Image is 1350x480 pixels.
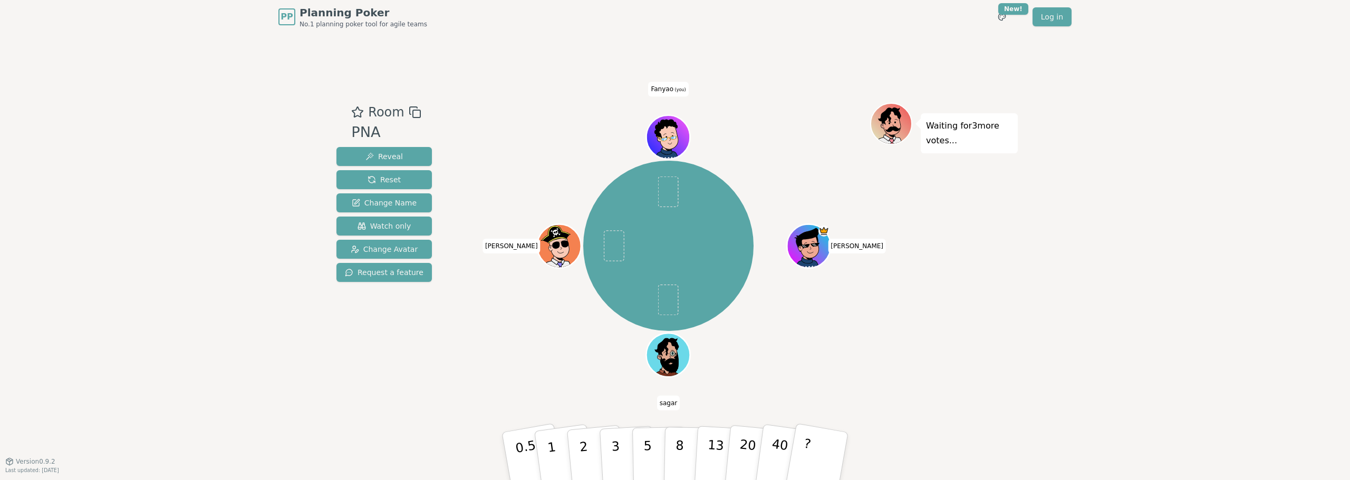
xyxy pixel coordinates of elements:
[657,395,680,410] span: Click to change your name
[5,467,59,473] span: Last updated: [DATE]
[336,263,432,282] button: Request a feature
[648,82,688,96] span: Click to change your name
[336,217,432,236] button: Watch only
[300,5,427,20] span: Planning Poker
[828,239,886,253] span: Click to change your name
[365,151,403,162] span: Reveal
[368,103,404,122] span: Room
[300,20,427,28] span: No.1 planning poker tool for agile teams
[345,267,423,278] span: Request a feature
[351,244,418,254] span: Change Avatar
[352,198,417,208] span: Change Name
[278,5,427,28] a: PPPlanning PokerNo.1 planning poker tool for agile teams
[16,457,55,466] span: Version 0.9.2
[998,3,1028,15] div: New!
[336,240,432,259] button: Change Avatar
[351,103,364,122] button: Add as favourite
[336,170,432,189] button: Reset
[351,122,421,143] div: PNA
[818,226,830,237] span: Yuran is the host
[673,87,686,92] span: (you)
[1033,7,1072,26] a: Log in
[281,11,293,23] span: PP
[336,193,432,212] button: Change Name
[648,116,689,158] button: Click to change your avatar
[926,119,1012,148] p: Waiting for 3 more votes...
[336,147,432,166] button: Reveal
[992,7,1011,26] button: New!
[358,221,411,231] span: Watch only
[483,239,541,253] span: Click to change your name
[5,457,55,466] button: Version0.9.2
[368,174,401,185] span: Reset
